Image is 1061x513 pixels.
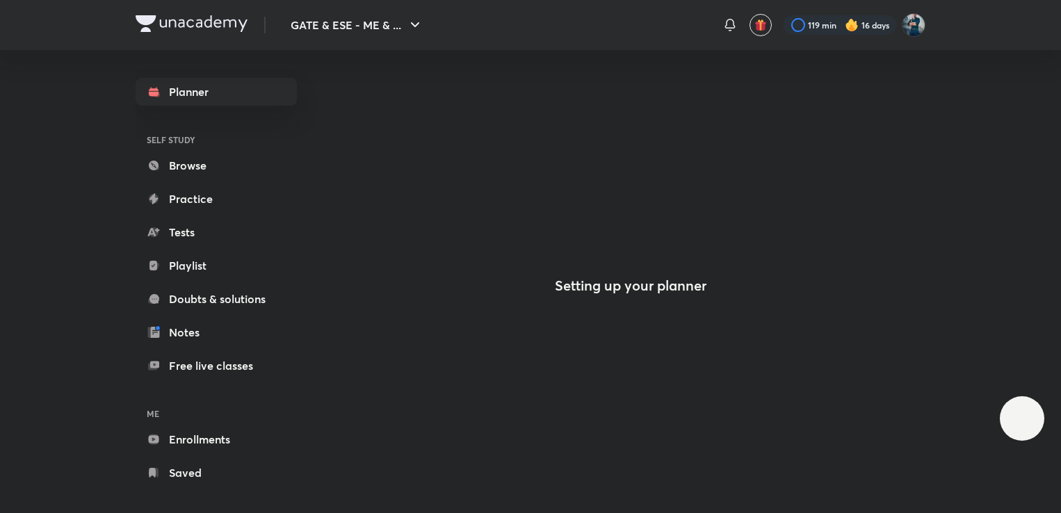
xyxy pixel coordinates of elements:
[136,318,297,346] a: Notes
[136,252,297,279] a: Playlist
[282,11,432,39] button: GATE & ESE - ME & ...
[845,18,859,32] img: streak
[136,218,297,246] a: Tests
[136,402,297,425] h6: ME
[136,15,248,32] img: Company Logo
[136,128,297,152] h6: SELF STUDY
[136,78,297,106] a: Planner
[555,277,706,294] h4: Setting up your planner
[136,459,297,487] a: Saved
[136,285,297,313] a: Doubts & solutions
[136,15,248,35] a: Company Logo
[136,425,297,453] a: Enrollments
[136,352,297,380] a: Free live classes
[136,185,297,213] a: Practice
[136,152,297,179] a: Browse
[754,19,767,31] img: avatar
[902,13,925,37] img: Vinay Upadhyay
[750,14,772,36] button: avatar
[1014,410,1030,427] img: ttu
